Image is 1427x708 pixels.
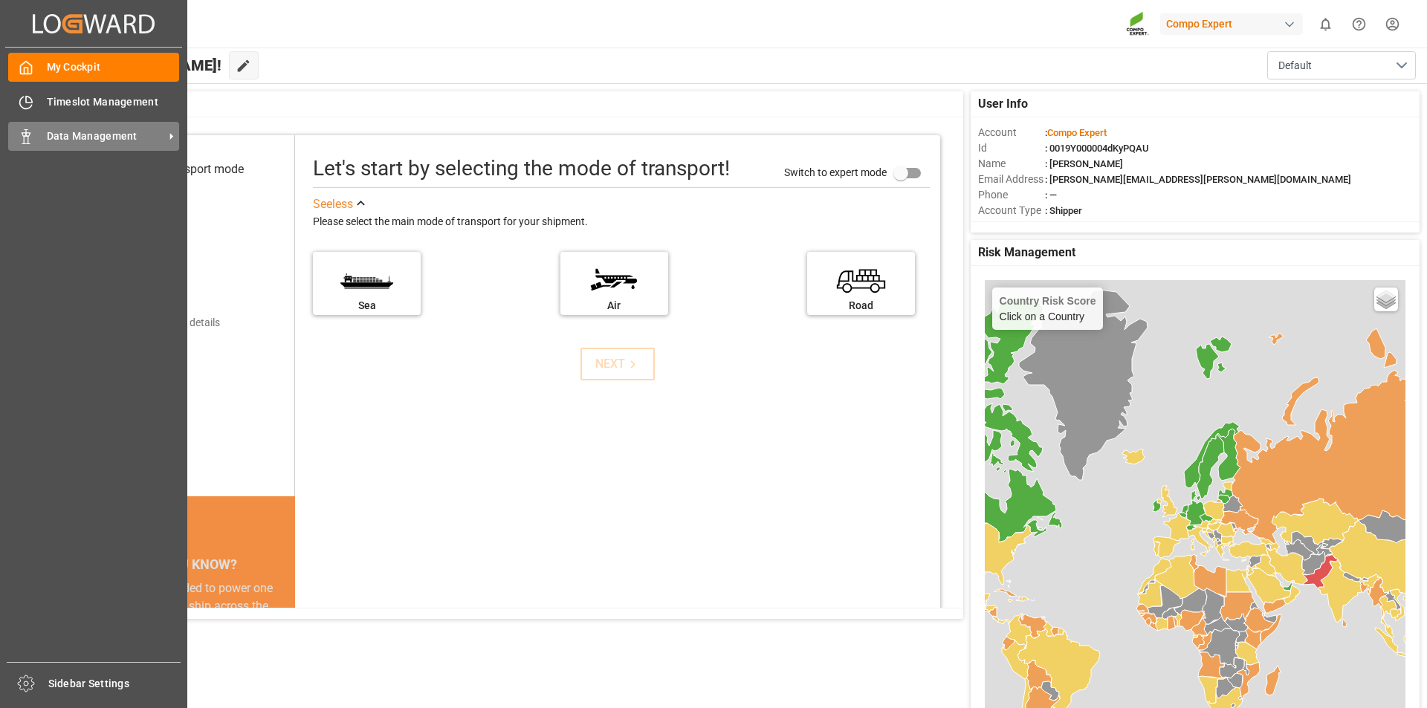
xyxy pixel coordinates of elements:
[1342,7,1376,41] button: Help Center
[978,203,1045,218] span: Account Type
[1000,295,1096,307] h4: Country Risk Score
[580,348,655,380] button: NEXT
[978,156,1045,172] span: Name
[978,95,1028,113] span: User Info
[1278,58,1312,74] span: Default
[1045,127,1107,138] span: :
[313,153,730,184] div: Let's start by selecting the mode of transport!
[978,125,1045,140] span: Account
[978,140,1045,156] span: Id
[1160,10,1309,38] button: Compo Expert
[1045,205,1082,216] span: : Shipper
[47,129,164,144] span: Data Management
[8,87,179,116] a: Timeslot Management
[320,298,413,314] div: Sea
[98,579,277,686] div: The energy needed to power one large container ship across the ocean in a single day is the same ...
[1374,288,1398,311] a: Layers
[313,195,353,213] div: See less
[1000,295,1096,322] div: Click on a Country
[978,187,1045,203] span: Phone
[815,298,907,314] div: Road
[47,94,180,110] span: Timeslot Management
[1160,13,1303,35] div: Compo Expert
[1309,7,1342,41] button: show 0 new notifications
[62,51,221,79] span: Hello [PERSON_NAME]!
[978,244,1075,262] span: Risk Management
[274,579,295,704] button: next slide / item
[978,172,1045,187] span: Email Address
[8,53,179,82] a: My Cockpit
[80,548,295,579] div: DID YOU KNOW?
[1045,189,1057,201] span: : —
[784,166,887,178] span: Switch to expert mode
[1047,127,1107,138] span: Compo Expert
[47,59,180,75] span: My Cockpit
[595,355,641,373] div: NEXT
[1126,11,1150,37] img: Screenshot%202023-09-29%20at%2010.02.21.png_1712312052.png
[1045,158,1123,169] span: : [PERSON_NAME]
[313,213,930,231] div: Please select the main mode of transport for your shipment.
[48,676,181,692] span: Sidebar Settings
[1045,143,1149,154] span: : 0019Y000004dKyPQAU
[1267,51,1416,79] button: open menu
[568,298,661,314] div: Air
[1045,174,1351,185] span: : [PERSON_NAME][EMAIL_ADDRESS][PERSON_NAME][DOMAIN_NAME]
